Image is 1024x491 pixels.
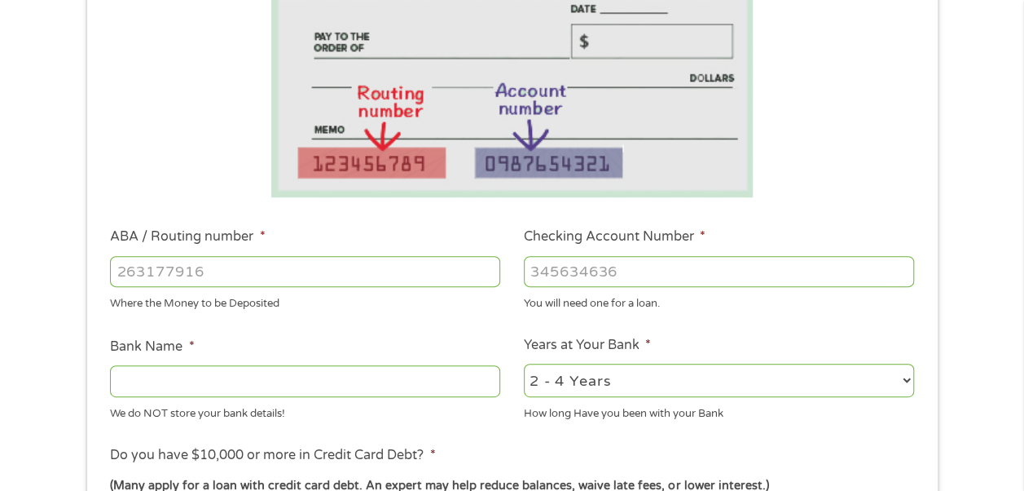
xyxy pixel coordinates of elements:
[110,256,500,287] input: 263177916
[524,228,705,245] label: Checking Account Number
[524,337,651,354] label: Years at Your Bank
[110,228,265,245] label: ABA / Routing number
[110,447,435,464] label: Do you have $10,000 or more in Credit Card Debt?
[524,400,914,422] div: How long Have you been with your Bank
[110,400,500,422] div: We do NOT store your bank details!
[524,290,914,312] div: You will need one for a loan.
[524,256,914,287] input: 345634636
[110,338,194,356] label: Bank Name
[110,290,500,312] div: Where the Money to be Deposited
